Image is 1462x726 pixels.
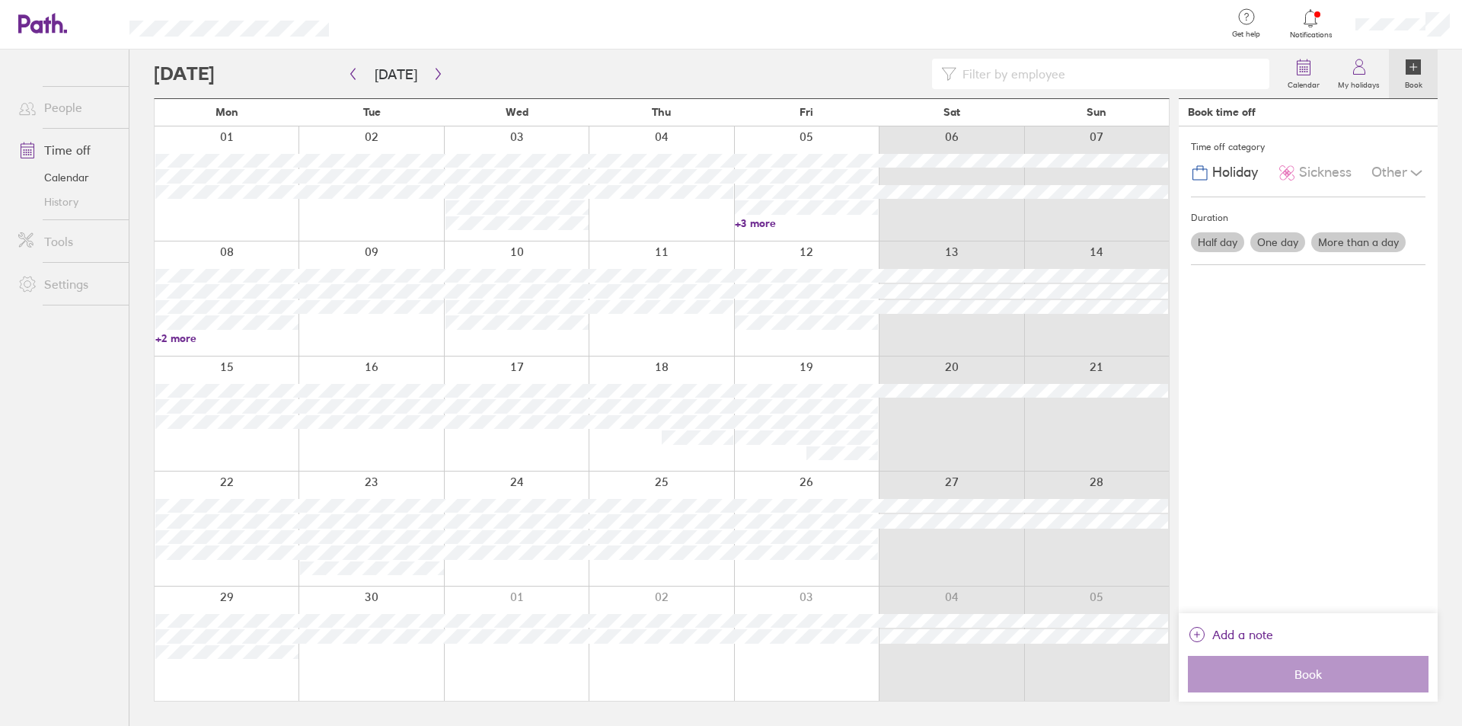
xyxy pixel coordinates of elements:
[1191,232,1244,252] label: Half day
[1389,50,1438,98] a: Book
[215,106,238,118] span: Mon
[1371,158,1425,187] div: Other
[362,62,429,87] button: [DATE]
[1221,30,1271,39] span: Get help
[6,226,129,257] a: Tools
[1278,76,1329,90] label: Calendar
[1212,622,1273,647] span: Add a note
[1199,667,1418,681] span: Book
[363,106,381,118] span: Tue
[1278,50,1329,98] a: Calendar
[1188,106,1256,118] div: Book time off
[6,269,129,299] a: Settings
[6,92,129,123] a: People
[1329,50,1389,98] a: My holidays
[1188,656,1428,692] button: Book
[652,106,671,118] span: Thu
[6,165,129,190] a: Calendar
[735,216,878,230] a: +3 more
[155,331,298,345] a: +2 more
[506,106,528,118] span: Wed
[1329,76,1389,90] label: My holidays
[1396,76,1432,90] label: Book
[956,59,1260,88] input: Filter by employee
[1191,136,1425,158] div: Time off category
[6,135,129,165] a: Time off
[1212,165,1258,181] span: Holiday
[1250,232,1305,252] label: One day
[1311,232,1406,252] label: More than a day
[1188,622,1273,647] button: Add a note
[1299,165,1352,181] span: Sickness
[943,106,960,118] span: Sat
[6,190,129,214] a: History
[1286,30,1336,40] span: Notifications
[1191,206,1425,229] div: Duration
[1286,8,1336,40] a: Notifications
[1087,106,1106,118] span: Sun
[800,106,813,118] span: Fri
